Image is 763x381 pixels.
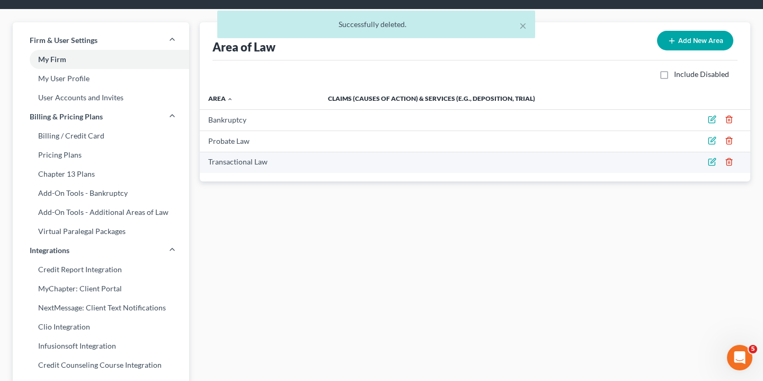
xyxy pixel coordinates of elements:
span: Bankruptcy [208,115,246,124]
a: Chapter 13 Plans [13,164,189,184]
i: expand_less [227,96,233,102]
span: Include Disabled [674,70,729,79]
button: × [519,19,527,32]
span: Billing & Pricing Plans [30,111,103,122]
th: Claims (Causes of Action) & Services (e.g., deposition, trial) [320,88,671,109]
a: My User Profile [13,69,189,88]
a: MyChapter: Client Portal [13,279,189,298]
span: Integrations [30,245,69,256]
a: Add-On Tools - Bankruptcy [13,184,189,203]
span: 5 [749,345,757,353]
a: Billing & Pricing Plans [13,107,189,126]
a: Clio Integration [13,317,189,336]
a: Virtual Paralegal Packages [13,222,189,241]
a: My Firm [13,50,189,69]
a: Infusionsoft Integration [13,336,189,356]
span: Probate Law [208,136,250,145]
a: Credit Report Integration [13,260,189,279]
iframe: Intercom live chat [727,345,752,370]
a: Add-On Tools - Additional Areas of Law [13,203,189,222]
a: NextMessage: Client Text Notifications [13,298,189,317]
a: Integrations [13,241,189,260]
div: Area of Law [212,39,276,55]
a: User Accounts and Invites [13,88,189,107]
div: Successfully deleted. [226,19,527,30]
a: Area expand_less [208,94,233,102]
a: Credit Counseling Course Integration [13,356,189,375]
a: Billing / Credit Card [13,126,189,145]
span: Transactional Law [208,157,268,166]
a: Pricing Plans [13,145,189,164]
